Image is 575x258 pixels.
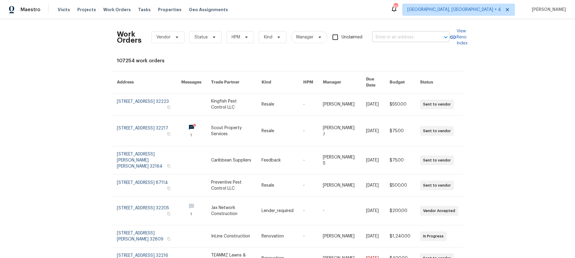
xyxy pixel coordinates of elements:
[206,93,257,116] td: Kingfish Pest Control LLC
[257,175,298,197] td: Resale
[298,197,318,225] td: -
[206,197,257,225] td: Jax Network Construction
[112,71,176,93] th: Address
[318,93,361,116] td: [PERSON_NAME]
[206,116,257,146] td: Scout Property Services
[58,7,70,13] span: Visits
[298,93,318,116] td: -
[318,71,361,93] th: Manager
[176,71,206,93] th: Messages
[318,175,361,197] td: [PERSON_NAME]
[257,146,298,175] td: Feedback
[407,7,501,13] span: [GEOGRAPHIC_DATA], [GEOGRAPHIC_DATA] + 4
[342,34,362,41] span: Unclaimed
[206,71,257,93] th: Trade Partner
[138,8,151,12] span: Tasks
[385,71,415,93] th: Budget
[298,146,318,175] td: -
[117,31,142,43] h2: Work Orders
[318,197,361,225] td: -
[257,93,298,116] td: Resale
[232,34,240,40] span: HPM
[166,236,172,242] button: Copy Address
[166,163,172,169] button: Copy Address
[21,7,40,13] span: Maestro
[361,71,385,93] th: Due Date
[318,116,361,146] td: [PERSON_NAME] J
[257,116,298,146] td: Resale
[298,116,318,146] td: -
[156,34,171,40] span: Vendor
[372,33,432,42] input: Enter in an address
[194,34,208,40] span: Status
[117,58,458,64] div: 107254 work orders
[166,105,172,110] button: Copy Address
[257,225,298,247] td: Renovation
[318,225,361,247] td: [PERSON_NAME]
[206,225,257,247] td: InLine Construction
[158,7,181,13] span: Properties
[166,211,172,217] button: Copy Address
[449,28,467,46] a: View Reno Index
[415,71,463,93] th: Status
[296,34,313,40] span: Manager
[166,186,172,191] button: Copy Address
[257,71,298,93] th: Kind
[77,7,96,13] span: Projects
[298,71,318,93] th: HPM
[298,225,318,247] td: -
[206,175,257,197] td: Preventive Pest Control LLC
[529,7,566,13] span: [PERSON_NAME]
[298,175,318,197] td: -
[103,7,131,13] span: Work Orders
[394,4,398,10] div: 85
[318,146,361,175] td: [PERSON_NAME]. S
[189,7,228,13] span: Geo Assignments
[206,146,257,175] td: Caribbean Suppliers
[442,33,450,41] button: Open
[264,34,272,40] span: Kind
[257,197,298,225] td: Lender_required
[166,131,172,137] button: Copy Address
